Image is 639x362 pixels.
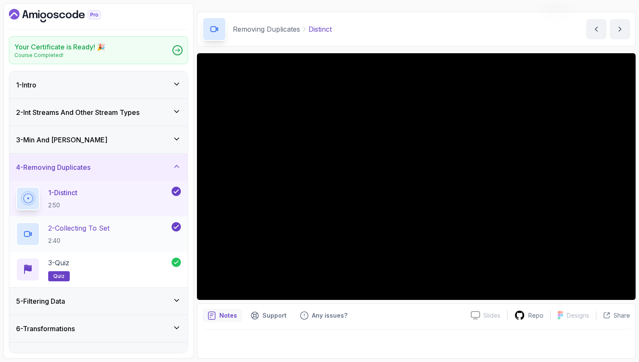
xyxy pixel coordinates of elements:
[197,53,636,300] iframe: 1 - Distinct
[16,296,65,306] h3: 5 - Filtering Data
[483,311,500,320] p: Slides
[53,273,65,280] span: quiz
[9,288,188,315] button: 5-Filtering Data
[233,24,300,34] p: Removing Duplicates
[610,19,630,39] button: next content
[614,311,630,320] p: Share
[9,9,120,22] a: Dashboard
[16,162,90,172] h3: 4 - Removing Duplicates
[567,311,589,320] p: Designs
[16,258,181,281] button: 3-Quizquiz
[16,107,139,117] h3: 2 - Int Streams And Other Stream Types
[48,237,109,245] p: 2:40
[9,99,188,126] button: 2-Int Streams And Other Stream Types
[262,311,287,320] p: Support
[14,42,105,52] h2: Your Certificate is Ready! 🎉
[528,311,543,320] p: Repo
[16,222,181,246] button: 2-Collecting To Set2:40
[202,309,242,322] button: notes button
[16,351,79,361] h3: 7 - Statistics Like Sql
[9,126,188,153] button: 3-Min And [PERSON_NAME]
[9,36,188,64] a: Your Certificate is Ready! 🎉Course Completed!
[9,154,188,181] button: 4-Removing Duplicates
[48,188,77,198] p: 1 - Distinct
[596,311,630,320] button: Share
[16,80,36,90] h3: 1 - Intro
[309,24,332,34] p: Distinct
[16,324,75,334] h3: 6 - Transformations
[14,52,105,59] p: Course Completed!
[9,315,188,342] button: 6-Transformations
[508,310,550,321] a: Repo
[219,311,237,320] p: Notes
[48,201,77,210] p: 2:50
[586,19,606,39] button: previous content
[48,258,69,268] p: 3 - Quiz
[48,223,109,233] p: 2 - Collecting To Set
[295,309,352,322] button: Feedback button
[246,309,292,322] button: Support button
[16,135,107,145] h3: 3 - Min And [PERSON_NAME]
[312,311,347,320] p: Any issues?
[9,71,188,98] button: 1-Intro
[16,187,181,210] button: 1-Distinct2:50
